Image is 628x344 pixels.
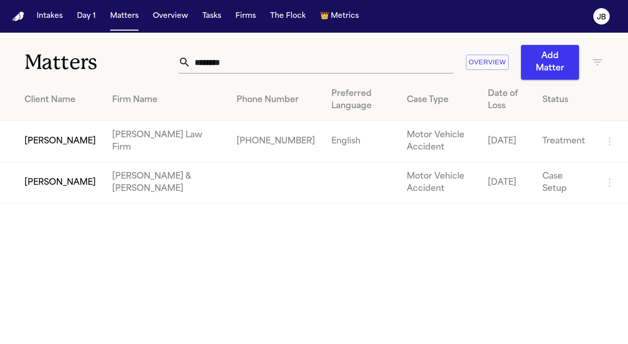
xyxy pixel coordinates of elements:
div: Case Type [407,94,472,106]
td: English [323,121,399,162]
button: crownMetrics [316,7,363,26]
td: [DATE] [480,162,534,204]
h1: Matters [24,50,178,75]
div: Client Name [24,94,96,106]
button: Overview [466,55,509,70]
div: Status [542,94,587,106]
td: Motor Vehicle Accident [399,162,480,204]
div: Firm Name [112,94,220,106]
div: Date of Loss [488,88,526,112]
td: [DATE] [480,121,534,162]
button: Day 1 [73,7,100,26]
button: Intakes [33,7,67,26]
a: Home [12,12,24,21]
td: Case Setup [534,162,595,204]
button: Add Matter [521,45,579,80]
button: The Flock [266,7,310,26]
div: Phone Number [237,94,315,106]
button: Overview [149,7,192,26]
img: Finch Logo [12,12,24,21]
button: Firms [231,7,260,26]
td: [PERSON_NAME] Law Firm [104,121,228,162]
button: Tasks [198,7,225,26]
div: Preferred Language [331,88,391,112]
td: [PERSON_NAME] & [PERSON_NAME] [104,162,228,204]
button: Matters [106,7,143,26]
td: [PHONE_NUMBER] [228,121,323,162]
td: Motor Vehicle Accident [399,121,480,162]
td: Treatment [534,121,595,162]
